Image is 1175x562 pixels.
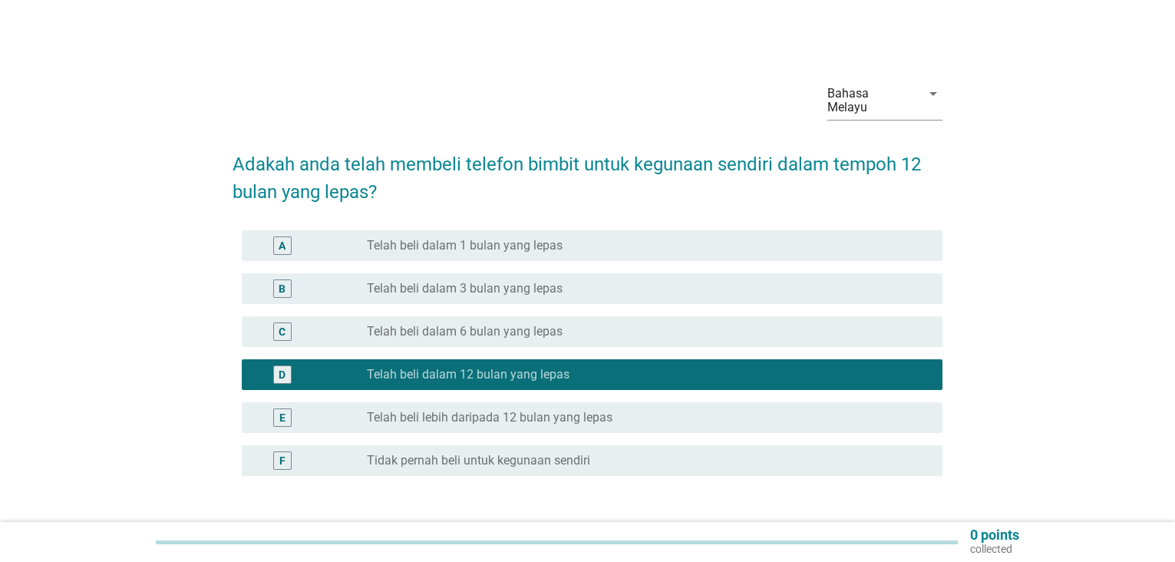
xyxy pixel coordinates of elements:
div: B [279,281,285,297]
label: Telah beli dalam 3 bulan yang lepas [367,281,563,296]
h2: Adakah anda telah membeli telefon bimbit untuk kegunaan sendiri dalam tempoh 12 bulan yang lepas? [233,135,942,206]
div: F [279,453,285,469]
div: E [279,410,285,426]
label: Tidak pernah beli untuk kegunaan sendiri [367,453,590,468]
label: Telah beli dalam 1 bulan yang lepas [367,238,563,253]
label: Telah beli dalam 12 bulan yang lepas [367,367,569,382]
i: arrow_drop_down [924,84,942,103]
p: 0 points [970,528,1019,542]
div: D [279,367,285,383]
label: Telah beli dalam 6 bulan yang lepas [367,324,563,339]
div: C [279,324,285,340]
label: Telah beli lebih daripada 12 bulan yang lepas [367,410,612,425]
div: Bahasa Melayu [827,87,912,114]
p: collected [970,542,1019,556]
div: A [279,238,285,254]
